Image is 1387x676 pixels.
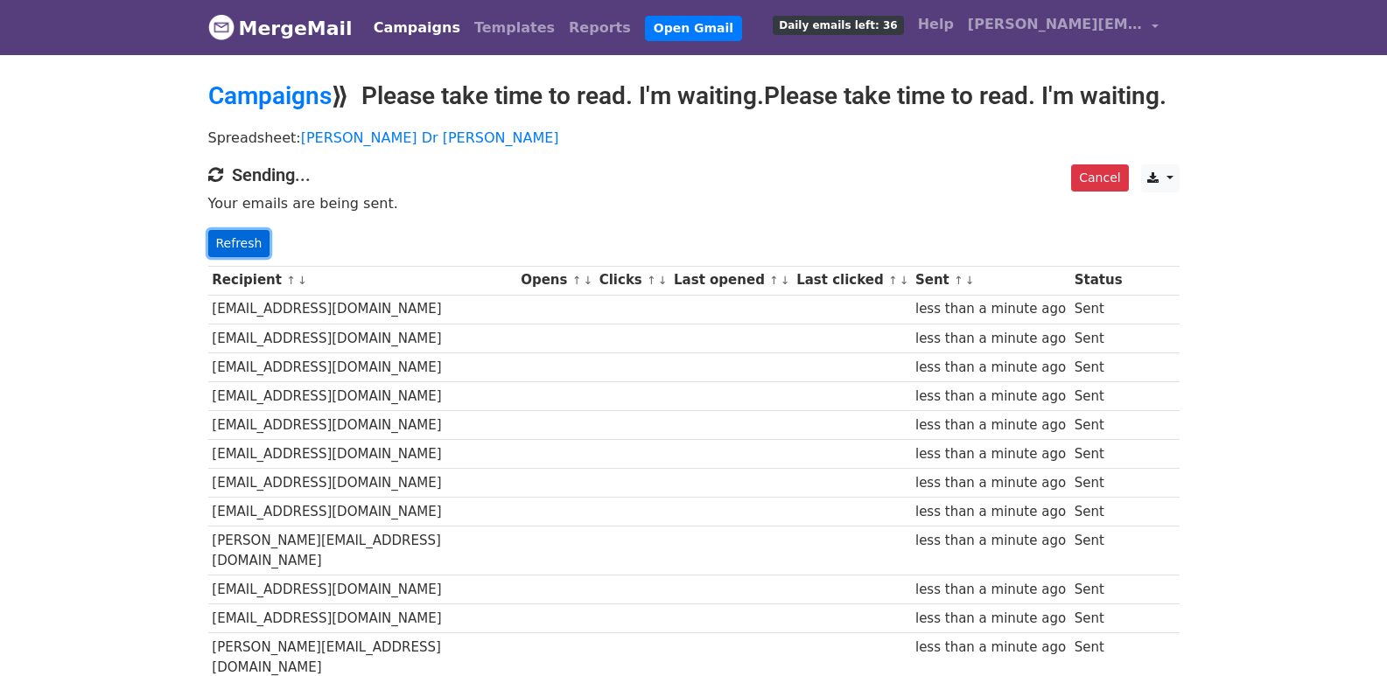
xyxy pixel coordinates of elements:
[915,299,1066,319] div: less than a minute ago
[915,502,1066,522] div: less than a minute ago
[595,266,669,295] th: Clicks
[1070,295,1126,324] td: Sent
[915,580,1066,600] div: less than a minute ago
[968,14,1143,35] span: [PERSON_NAME][EMAIL_ADDRESS][DOMAIN_NAME]
[1070,575,1126,604] td: Sent
[208,164,1180,185] h4: Sending...
[915,329,1066,349] div: less than a minute ago
[773,16,903,35] span: Daily emails left: 36
[1070,352,1126,381] td: Sent
[645,16,742,41] a: Open Gmail
[516,266,595,295] th: Opens
[583,274,592,287] a: ↓
[915,358,1066,378] div: less than a minute ago
[208,266,517,295] th: Recipient
[915,444,1066,464] div: less than a minute ago
[367,10,467,45] a: Campaigns
[208,498,517,526] td: [EMAIL_ADDRESS][DOMAIN_NAME]
[208,440,517,469] td: [EMAIL_ADDRESS][DOMAIN_NAME]
[1070,604,1126,633] td: Sent
[965,274,975,287] a: ↓
[1070,266,1126,295] th: Status
[658,274,668,287] a: ↓
[208,295,517,324] td: [EMAIL_ADDRESS][DOMAIN_NAME]
[1070,411,1126,440] td: Sent
[954,274,963,287] a: ↑
[467,10,562,45] a: Templates
[572,274,582,287] a: ↑
[1070,381,1126,410] td: Sent
[208,469,517,498] td: [EMAIL_ADDRESS][DOMAIN_NAME]
[208,324,517,352] td: [EMAIL_ADDRESS][DOMAIN_NAME]
[792,266,911,295] th: Last clicked
[208,411,517,440] td: [EMAIL_ADDRESS][DOMAIN_NAME]
[301,129,559,146] a: [PERSON_NAME] Dr [PERSON_NAME]
[1070,526,1126,575] td: Sent
[1070,498,1126,526] td: Sent
[208,575,517,604] td: [EMAIL_ADDRESS][DOMAIN_NAME]
[208,194,1180,213] p: Your emails are being sent.
[208,81,1180,111] h2: ⟫ Please take time to read. I'm waiting.Please take time to read. I'm waiting.
[208,381,517,410] td: [EMAIL_ADDRESS][DOMAIN_NAME]
[915,415,1066,436] div: less than a minute ago
[208,14,235,40] img: MergeMail logo
[900,274,909,287] a: ↓
[961,7,1166,48] a: [PERSON_NAME][EMAIL_ADDRESS][DOMAIN_NAME]
[911,266,1070,295] th: Sent
[915,387,1066,407] div: less than a minute ago
[208,604,517,633] td: [EMAIL_ADDRESS][DOMAIN_NAME]
[915,531,1066,551] div: less than a minute ago
[1070,324,1126,352] td: Sent
[208,526,517,575] td: [PERSON_NAME][EMAIL_ADDRESS][DOMAIN_NAME]
[562,10,638,45] a: Reports
[781,274,790,287] a: ↓
[769,274,779,287] a: ↑
[669,266,792,295] th: Last opened
[208,230,270,257] a: Refresh
[915,473,1066,493] div: less than a minute ago
[1071,164,1128,192] a: Cancel
[647,274,656,287] a: ↑
[888,274,898,287] a: ↑
[915,638,1066,658] div: less than a minute ago
[208,129,1180,147] p: Spreadsheet:
[1070,469,1126,498] td: Sent
[208,81,332,110] a: Campaigns
[286,274,296,287] a: ↑
[915,609,1066,629] div: less than a minute ago
[766,7,910,42] a: Daily emails left: 36
[208,352,517,381] td: [EMAIL_ADDRESS][DOMAIN_NAME]
[208,10,353,46] a: MergeMail
[1299,592,1387,676] iframe: Chat Widget
[911,7,961,42] a: Help
[1070,440,1126,469] td: Sent
[298,274,307,287] a: ↓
